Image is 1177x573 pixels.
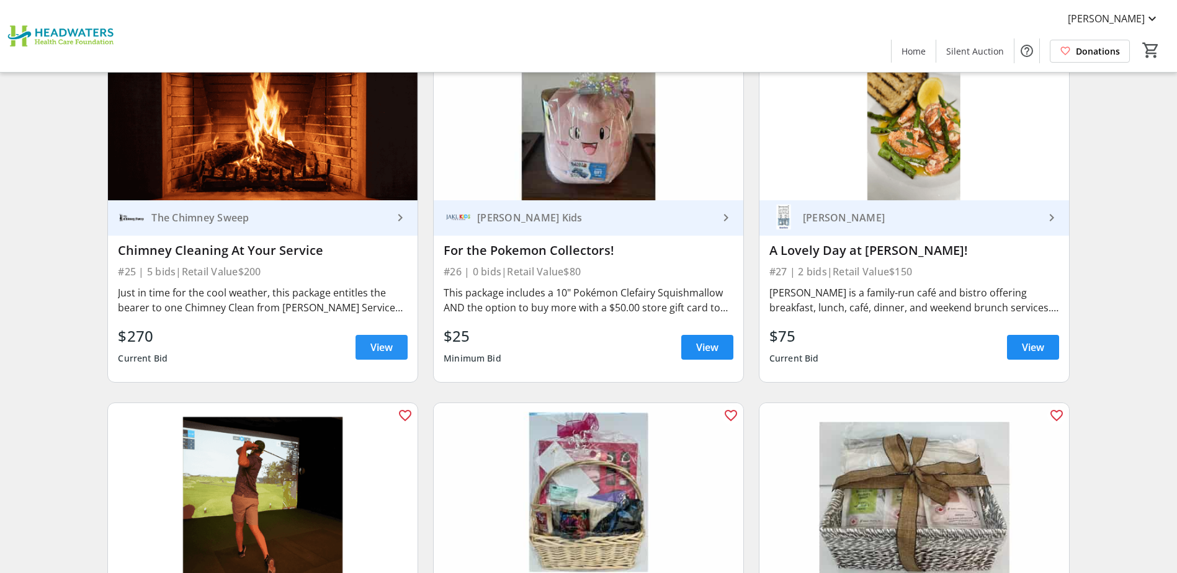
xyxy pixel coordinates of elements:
[946,45,1004,58] span: Silent Auction
[1049,408,1064,423] mat-icon: favorite_outline
[444,325,501,347] div: $25
[393,210,408,225] mat-icon: keyboard_arrow_right
[118,347,168,370] div: Current Bid
[1140,39,1162,61] button: Cart
[759,26,1069,200] img: A Lovely Day at Henriette!
[759,200,1069,236] a: Henriette[PERSON_NAME]
[444,203,472,232] img: JAKL Kids
[681,335,733,360] a: View
[902,45,926,58] span: Home
[118,203,146,232] img: The Chimney Sweep
[118,285,408,315] div: Just in time for the cool weather, this package entitles the bearer to one Chimney Clean from [PE...
[892,40,936,63] a: Home
[434,26,743,200] img: For the Pokemon Collectors!
[1022,340,1044,355] span: View
[1058,9,1170,29] button: [PERSON_NAME]
[769,263,1059,280] div: #27 | 2 bids | Retail Value $150
[356,335,408,360] a: View
[1014,38,1039,63] button: Help
[696,340,718,355] span: View
[769,203,798,232] img: Henriette
[444,285,733,315] div: This package includes a 10" Pokémon Clefairy Squishmallow AND the option to buy more with a $50.0...
[444,263,733,280] div: #26 | 0 bids | Retail Value $80
[146,211,393,224] div: The Chimney Sweep
[108,26,418,200] img: Chimney Cleaning At Your Service
[1076,45,1120,58] span: Donations
[1068,11,1145,26] span: [PERSON_NAME]
[370,340,393,355] span: View
[444,347,501,370] div: Minimum Bid
[798,211,1044,224] div: [PERSON_NAME]
[769,347,819,370] div: Current Bid
[118,263,408,280] div: #25 | 5 bids | Retail Value $200
[434,200,743,236] a: JAKL Kids[PERSON_NAME] Kids
[1050,40,1130,63] a: Donations
[108,200,418,236] a: The Chimney SweepThe Chimney Sweep
[1007,335,1059,360] a: View
[723,408,738,423] mat-icon: favorite_outline
[398,408,413,423] mat-icon: favorite_outline
[118,243,408,258] div: Chimney Cleaning At Your Service
[444,243,733,258] div: For the Pokemon Collectors!
[769,325,819,347] div: $75
[472,211,718,224] div: [PERSON_NAME] Kids
[936,40,1014,63] a: Silent Auction
[718,210,733,225] mat-icon: keyboard_arrow_right
[118,325,168,347] div: $270
[7,5,118,67] img: Headwaters Health Care Foundation's Logo
[769,243,1059,258] div: A Lovely Day at [PERSON_NAME]!
[1044,210,1059,225] mat-icon: keyboard_arrow_right
[769,285,1059,315] div: [PERSON_NAME] is a family-run café and bistro offering breakfast, lunch, café, dinner, and weeken...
